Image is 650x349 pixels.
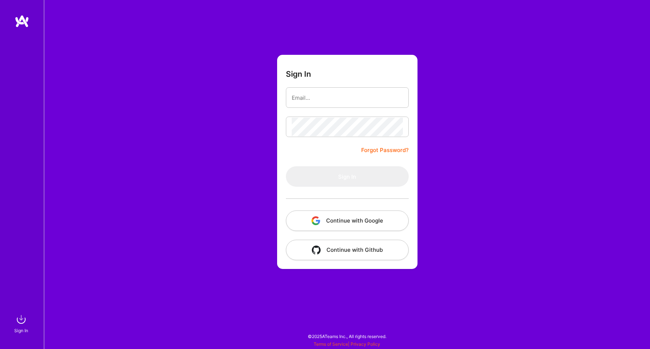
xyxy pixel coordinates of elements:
[44,327,650,345] div: © 2025 ATeams Inc., All rights reserved.
[14,312,29,327] img: sign in
[286,210,409,231] button: Continue with Google
[314,341,348,347] a: Terms of Service
[351,341,380,347] a: Privacy Policy
[286,166,409,187] button: Sign In
[286,240,409,260] button: Continue with Github
[314,341,380,347] span: |
[311,216,320,225] img: icon
[312,246,321,254] img: icon
[15,15,29,28] img: logo
[292,88,403,107] input: Email...
[14,327,28,334] div: Sign In
[286,69,311,79] h3: Sign In
[361,146,409,155] a: Forgot Password?
[15,312,29,334] a: sign inSign In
